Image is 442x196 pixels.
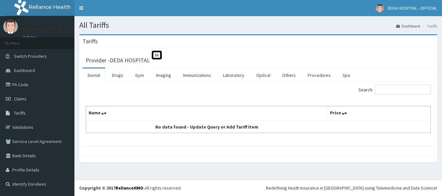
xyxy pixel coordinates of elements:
[79,185,145,191] strong: Copyright © 2017 .
[151,68,176,82] a: Imaging
[86,57,150,63] h3: Provider - DEDA HOSPITAL
[337,68,355,82] a: Spa
[116,185,143,191] a: RelianceHMO
[14,67,35,73] span: Dashboard
[86,106,327,121] th: Name
[303,68,336,82] a: Procedures
[14,110,26,116] span: Tariffs
[218,68,249,82] a: Laboratory
[396,23,420,29] a: Dashboard
[359,85,431,95] label: Search:
[266,185,437,191] div: Redefining Heath Insurance in [GEOGRAPHIC_DATA] using Telemedicine and Data Science!
[74,180,442,196] footer: All rights reserved.
[23,35,38,40] a: Online
[14,53,47,59] span: Switch Providers
[375,85,431,95] input: Search:
[178,68,216,82] a: Immunizations
[251,68,275,82] a: Optical
[107,68,128,82] a: Drugs
[83,38,98,44] h3: Tariffs
[152,51,162,59] span: St
[23,26,89,32] p: DEDA HOSPITAL - OFFICIAL
[14,96,27,102] span: Claims
[388,5,437,11] span: DEDA HOSPITAL - OFFICIAL
[79,21,437,29] h1: All Tariffs
[86,121,327,133] td: No data found - Update Query or Add Tariff Item
[3,19,18,34] img: User Image
[376,4,384,12] img: User Image
[327,106,431,121] th: Price
[421,23,437,29] li: Tariffs
[83,68,105,82] a: Dental
[130,68,149,82] a: Gym
[277,68,301,82] a: Others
